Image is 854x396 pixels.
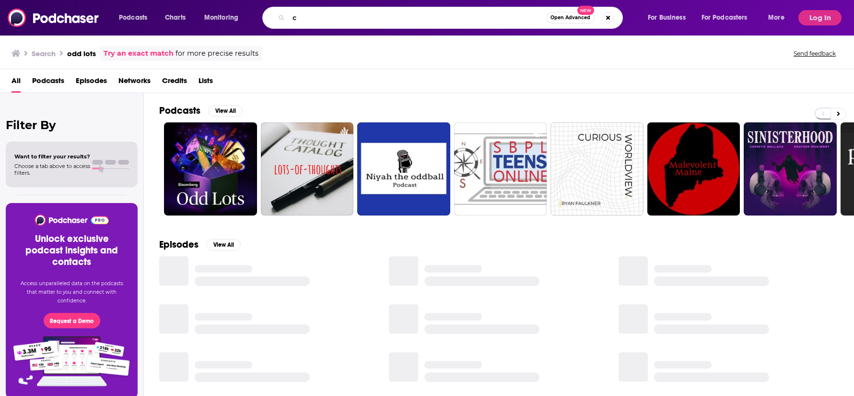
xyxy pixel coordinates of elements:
[199,73,213,93] a: Lists
[648,11,686,24] span: For Business
[119,11,147,24] span: Podcasts
[289,10,546,25] input: Search podcasts, credits, & more...
[32,49,56,58] h3: Search
[768,11,784,24] span: More
[206,239,241,251] button: View All
[271,7,632,29] div: Search podcasts, credits, & more...
[104,48,174,59] a: Try an exact match
[14,163,90,176] span: Choose a tab above to access filters.
[577,6,595,15] span: New
[67,49,96,58] h3: odd lots
[34,215,109,226] img: Podchaser - Follow, Share and Rate Podcasts
[162,73,187,93] a: Credits
[695,10,761,25] button: open menu
[761,10,796,25] button: open menu
[159,105,243,117] a: PodcastsView All
[208,105,243,117] button: View All
[10,336,133,387] img: Pro Features
[112,10,160,25] button: open menu
[159,105,200,117] h2: Podcasts
[32,73,64,93] a: Podcasts
[17,279,126,305] p: Access unparalleled data on the podcasts that matter to you and connect with confidence.
[118,73,151,93] a: Networks
[17,233,126,268] h3: Unlock exclusive podcast insights and contacts
[76,73,107,93] a: Episodes
[12,73,21,93] a: All
[44,313,100,328] button: Request a Demo
[14,153,90,160] span: Want to filter your results?
[165,11,186,24] span: Charts
[546,12,595,24] button: Open AdvancedNew
[798,10,842,25] button: Log In
[702,11,748,24] span: For Podcasters
[198,10,251,25] button: open menu
[641,10,698,25] button: open menu
[204,11,238,24] span: Monitoring
[159,239,199,251] h2: Episodes
[8,9,100,27] img: Podchaser - Follow, Share and Rate Podcasts
[791,49,839,58] button: Send feedback
[159,239,241,251] a: EpisodesView All
[175,48,258,59] span: for more precise results
[159,10,191,25] a: Charts
[6,118,138,132] h2: Filter By
[550,15,590,20] span: Open Advanced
